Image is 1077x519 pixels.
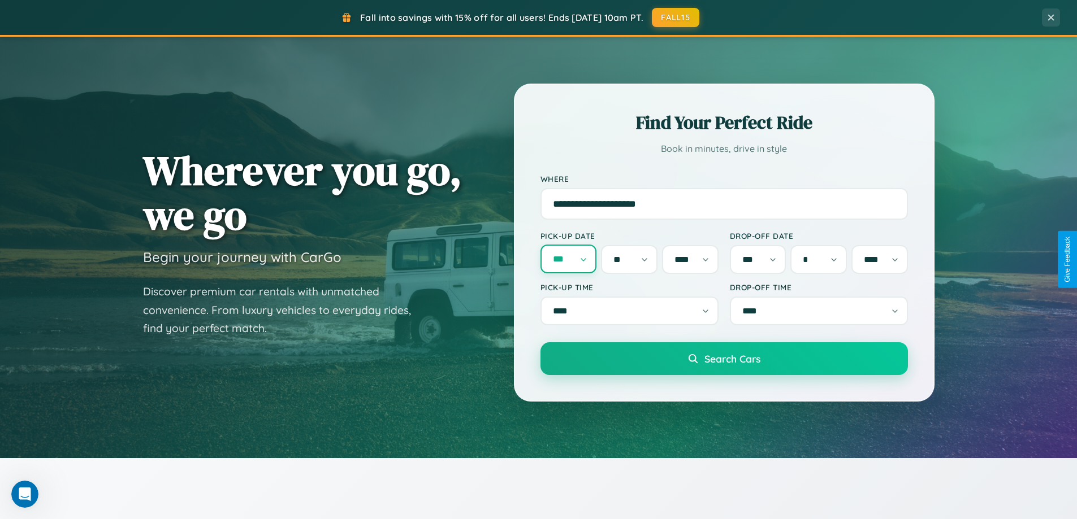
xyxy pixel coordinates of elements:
[540,342,908,375] button: Search Cars
[540,231,719,241] label: Pick-up Date
[143,282,426,338] p: Discover premium car rentals with unmatched convenience. From luxury vehicles to everyday rides, ...
[540,174,908,184] label: Where
[1063,237,1071,282] div: Give Feedback
[540,110,908,135] h2: Find Your Perfect Ride
[143,248,341,265] h3: Begin your journey with CarGo
[540,141,908,157] p: Book in minutes, drive in style
[540,282,719,292] label: Pick-up Time
[11,481,38,508] iframe: Intercom live chat
[143,148,462,237] h1: Wherever you go, we go
[360,12,643,23] span: Fall into savings with 15% off for all users! Ends [DATE] 10am PT.
[730,231,908,241] label: Drop-off Date
[704,352,760,365] span: Search Cars
[730,282,908,292] label: Drop-off Time
[652,8,699,27] button: FALL15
